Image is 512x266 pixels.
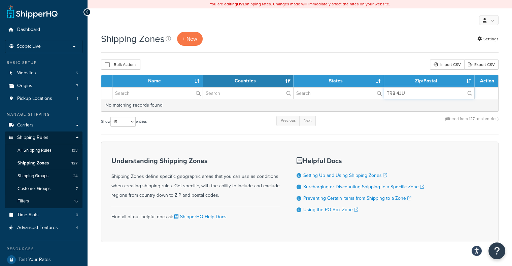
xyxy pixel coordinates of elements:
[303,195,411,202] a: Preventing Certain Items from Shipping to a Zone
[111,157,280,164] h3: Understanding Shipping Zones
[17,96,52,102] span: Pickup Locations
[299,116,316,126] a: Next
[182,35,197,43] span: + New
[303,206,358,213] a: Using the PO Box Zone
[5,131,82,208] li: Shipping Rules
[5,24,82,36] a: Dashboard
[76,186,78,192] span: 7
[101,60,140,70] button: Bulk Actions
[5,195,82,207] li: Filters
[76,70,78,76] span: 5
[477,34,499,44] a: Settings
[173,213,227,220] a: ShipperHQ Help Docs
[430,60,464,70] div: Import CSV
[464,60,499,70] a: Export CSV
[5,60,82,66] div: Basic Setup
[19,257,51,263] span: Test Your Rates
[17,225,58,231] span: Advanced Features
[5,131,82,144] a: Shipping Rules
[5,92,82,105] a: Pickup Locations 1
[5,80,82,92] li: Origins
[5,170,82,182] a: Shipping Groups 24
[17,27,40,33] span: Dashboard
[5,195,82,207] a: Filters 16
[203,87,293,99] input: Search
[76,83,78,89] span: 7
[5,144,82,157] a: All Shipping Rules 133
[303,183,424,190] a: Surcharging or Discounting Shipping to a Specific Zone
[276,116,300,126] a: Previous
[18,198,29,204] span: Filters
[111,157,280,200] div: Shipping Zones define specific geographic areas that you can use as conditions when creating ship...
[5,222,82,234] li: Advanced Features
[112,87,203,99] input: Search
[5,183,82,195] li: Customer Groups
[76,225,78,231] span: 4
[177,32,203,46] a: + New
[5,144,82,157] li: All Shipping Rules
[101,117,147,127] label: Show entries
[237,1,245,7] b: LIVE
[5,92,82,105] li: Pickup Locations
[5,254,82,266] a: Test Your Rates
[72,148,78,153] span: 133
[384,87,474,99] input: Search
[17,135,48,141] span: Shipping Rules
[5,80,82,92] a: Origins 7
[5,170,82,182] li: Shipping Groups
[5,209,82,221] a: Time Slots 0
[73,173,78,179] span: 24
[5,183,82,195] a: Customer Groups 7
[74,198,78,204] span: 16
[18,148,52,153] span: All Shipping Rules
[5,246,82,252] div: Resources
[101,32,165,45] h1: Shipping Zones
[203,75,294,87] th: Countries: activate to sort column ascending
[475,75,498,87] th: Action
[17,44,41,49] span: Scope: Live
[297,157,424,164] h3: Helpful Docs
[112,75,203,87] th: Name: activate to sort column ascending
[17,70,36,76] span: Websites
[77,96,78,102] span: 1
[5,222,82,234] a: Advanced Features 4
[5,67,82,79] a: Websites 5
[5,157,82,169] a: Shipping Zones 127
[7,5,58,18] a: ShipperHQ Home
[17,83,32,89] span: Origins
[5,157,82,169] li: Shipping Zones
[76,212,78,218] span: 0
[5,119,82,131] a: Carriers
[18,160,49,166] span: Shipping Zones
[71,160,78,166] span: 127
[303,172,387,179] a: Setting Up and Using Shipping Zones
[294,87,384,99] input: Search
[18,186,50,192] span: Customer Groups
[17,122,34,128] span: Carriers
[5,67,82,79] li: Websites
[18,173,48,179] span: Shipping Groups
[445,115,499,129] div: (filtered from 127 total entries)
[111,207,280,222] div: Find all of our helpful docs at:
[17,212,39,218] span: Time Slots
[384,75,475,87] th: Zip/Postal: activate to sort column ascending
[101,99,498,111] td: No matching records found
[110,117,136,127] select: Showentries
[5,209,82,221] li: Time Slots
[488,242,505,259] button: Open Resource Center
[294,75,384,87] th: States: activate to sort column ascending
[5,112,82,117] div: Manage Shipping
